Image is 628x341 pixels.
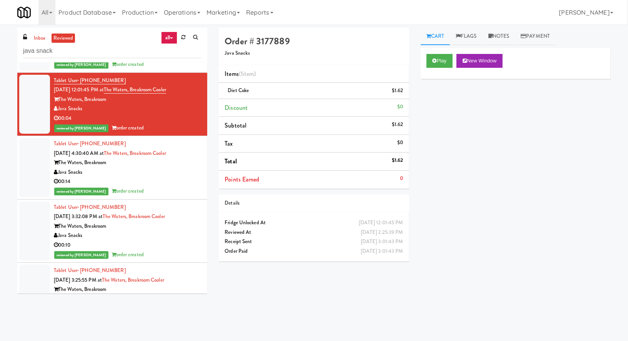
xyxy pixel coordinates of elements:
span: order created [112,60,144,68]
div: 0 [400,174,403,183]
span: Tax [225,139,233,148]
div: The Waters, Breakroom [54,285,202,294]
a: Cart [421,28,450,45]
span: Points Earned [225,175,259,184]
a: Tablet User· [PHONE_NUMBER] [54,77,126,84]
li: Tablet User· [PHONE_NUMBER][DATE] 3:25:55 PM atThe Waters, Breakroom CoolerThe Waters, BreakroomJ... [17,263,207,326]
a: The Waters, Breakroom Cooler [102,276,164,284]
div: [DATE] 12:01:45 PM [359,218,403,228]
a: Tablet User· [PHONE_NUMBER] [54,140,126,147]
div: Reviewed At [225,228,403,237]
div: $1.62 [392,86,403,96]
div: 00:10 [54,240,202,250]
span: Subtotal [225,121,247,130]
div: The Waters, Breakroom [54,95,202,104]
a: Tablet User· [PHONE_NUMBER] [54,267,126,274]
div: 00:14 [54,177,202,186]
span: order created [112,251,144,258]
li: Tablet User· [PHONE_NUMBER][DATE] 12:01:45 PM atThe Waters, Breakroom CoolerThe Waters, Breakroom... [17,73,207,136]
a: Tablet User· [PHONE_NUMBER] [54,203,126,211]
a: Notes [483,28,515,45]
div: $1.62 [392,120,403,129]
div: [DATE] 3:01:43 PM [361,247,403,256]
div: The Waters, Breakroom [54,222,202,231]
a: Payment [515,28,556,45]
a: The Waters, Breakroom Cooler [104,86,166,94]
h5: Java Snacks [225,50,403,56]
span: [DATE] 4:30:40 AM at [54,150,104,157]
a: The Waters, Breakroom Cooler [104,150,166,157]
div: $0 [397,102,403,112]
div: $0 [397,138,403,148]
span: Total [225,157,237,166]
span: order created [112,124,144,131]
div: Details [225,198,403,208]
a: inbox [32,34,48,43]
div: Fridge Unlocked At [225,218,403,228]
span: · [PHONE_NUMBER] [78,140,126,147]
span: · [PHONE_NUMBER] [78,77,126,84]
div: The Waters, Breakroom [54,158,202,168]
button: Play [426,54,453,68]
span: [DATE] 12:01:45 PM at [54,86,104,93]
div: Java Snacks [54,168,202,177]
span: [DATE] 3:32:08 PM at [54,213,103,220]
input: Search vision orders [23,44,202,58]
span: reviewed by [PERSON_NAME] [54,251,108,259]
h4: Order # 3177889 [225,36,403,46]
a: all [161,32,177,44]
div: [DATE] 2:25:39 PM [361,228,403,237]
img: Micromart [17,6,31,19]
span: reviewed by [PERSON_NAME] [54,124,108,132]
span: Diet Coke [228,87,249,94]
a: The Waters, Breakroom Cooler [103,213,165,220]
div: Java Snacks [54,231,202,240]
button: New Window [456,54,503,68]
li: Tablet User· [PHONE_NUMBER][DATE] 3:32:08 PM atThe Waters, Breakroom CoolerThe Waters, BreakroomJ... [17,200,207,263]
div: [DATE] 3:01:43 PM [361,237,403,247]
li: Tablet User· [PHONE_NUMBER][DATE] 4:30:40 AM atThe Waters, Breakroom CoolerThe Waters, BreakroomJ... [17,136,207,200]
div: $1.62 [392,156,403,165]
span: reviewed by [PERSON_NAME] [54,61,108,69]
span: (1 ) [239,69,256,78]
div: Receipt Sent [225,237,403,247]
ng-pluralize: item [243,69,254,78]
span: [DATE] 3:25:55 PM at [54,276,102,284]
div: 00:04 [54,114,202,123]
span: reviewed by [PERSON_NAME] [54,188,108,195]
div: Order Paid [225,247,403,256]
span: · [PHONE_NUMBER] [78,267,126,274]
span: Discount [225,103,248,112]
span: · [PHONE_NUMBER] [78,203,126,211]
div: Java Snacks [54,104,202,114]
span: Items [225,69,256,78]
a: reviewed [52,34,75,43]
a: Flags [450,28,483,45]
span: order created [112,187,144,195]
